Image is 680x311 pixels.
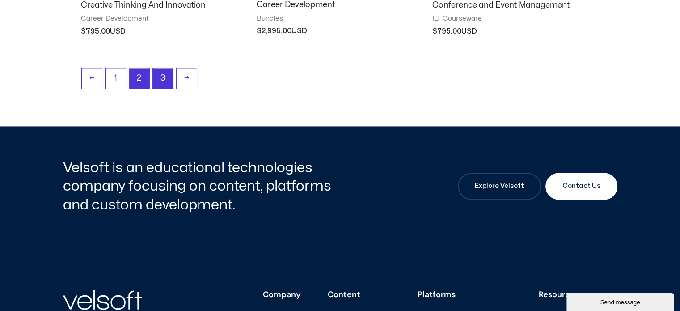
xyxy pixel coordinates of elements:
[82,68,102,89] a: ←
[545,173,617,200] a: Contact Us
[81,28,110,35] bdi: 795.00
[432,14,599,23] span: ILT Courseware
[81,14,248,23] span: Career Development
[177,68,197,89] a: →
[539,290,617,300] h3: Resources
[475,181,524,192] span: Explore Velsoft
[562,181,600,192] span: Contact Us
[566,291,676,311] iframe: chat widget
[106,68,126,89] a: Page 1
[129,68,149,89] span: Page 2
[63,158,338,214] h2: Velsoft is an educational technologies company focusing on content, platforms and custom developm...
[263,290,301,300] h3: Company
[418,290,512,300] h3: Platforms
[432,28,461,35] bdi: 795.00
[257,27,291,34] bdi: 2,995.00
[257,14,423,23] span: Bundles
[458,173,541,200] a: Explore Velsoft
[81,28,86,35] span: $
[328,290,391,300] h3: Content
[81,68,600,94] nav: Product Pagination
[257,27,262,34] span: $
[153,68,173,89] a: Page 3
[432,28,437,35] span: $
